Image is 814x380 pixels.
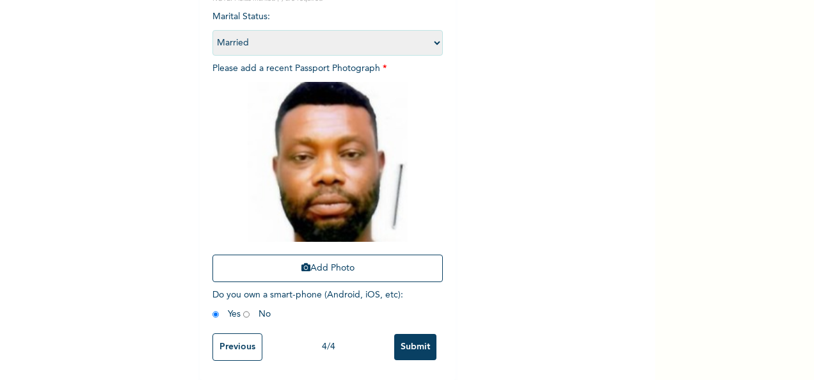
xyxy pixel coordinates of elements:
input: Submit [394,334,436,360]
div: 4 / 4 [262,340,394,354]
span: Marital Status : [212,12,443,47]
span: Please add a recent Passport Photograph [212,64,443,289]
img: Crop [248,82,408,242]
span: Do you own a smart-phone (Android, iOS, etc) : Yes No [212,290,403,319]
input: Previous [212,333,262,361]
button: Add Photo [212,255,443,282]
